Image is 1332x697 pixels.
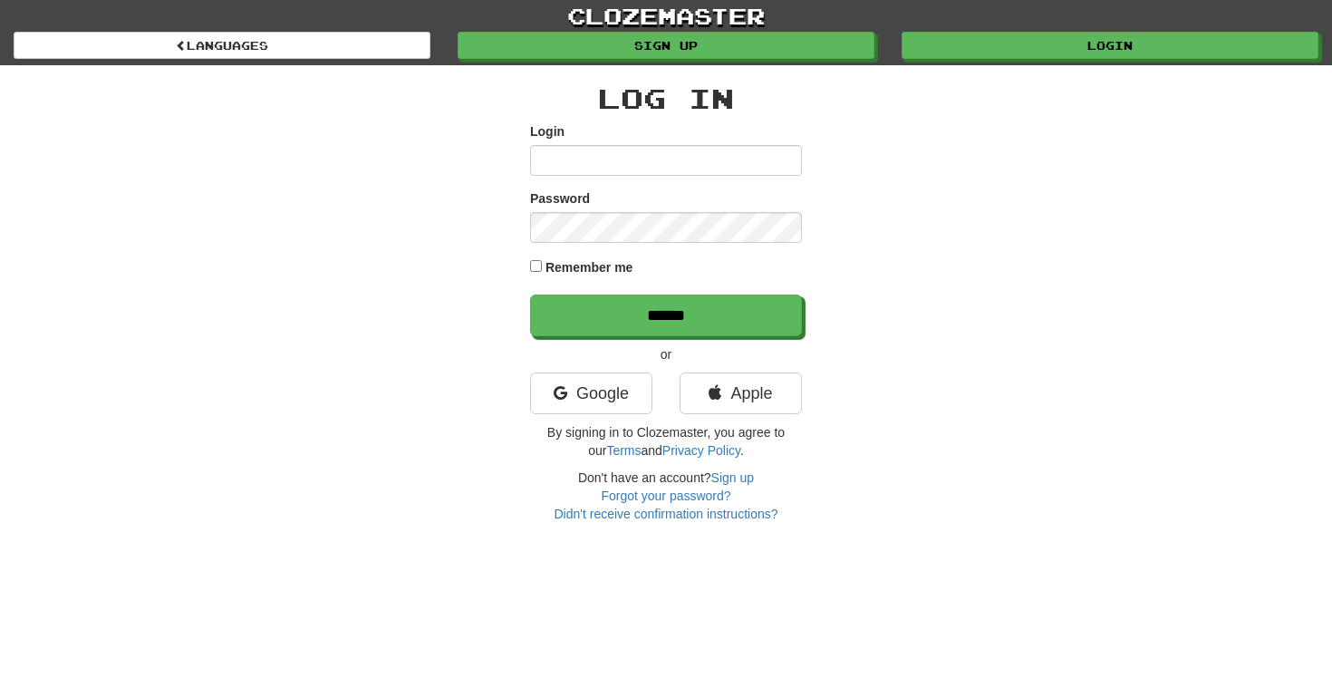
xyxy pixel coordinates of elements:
[554,507,777,521] a: Didn't receive confirmation instructions?
[530,122,565,140] label: Login
[530,83,802,113] h2: Log In
[530,189,590,208] label: Password
[530,423,802,460] p: By signing in to Clozemaster, you agree to our and .
[902,32,1318,59] a: Login
[680,373,802,414] a: Apple
[14,32,430,59] a: Languages
[545,258,633,276] label: Remember me
[458,32,874,59] a: Sign up
[530,469,802,523] div: Don't have an account?
[711,470,754,485] a: Sign up
[530,345,802,363] p: or
[606,443,641,458] a: Terms
[662,443,740,458] a: Privacy Policy
[601,489,730,503] a: Forgot your password?
[530,373,652,414] a: Google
